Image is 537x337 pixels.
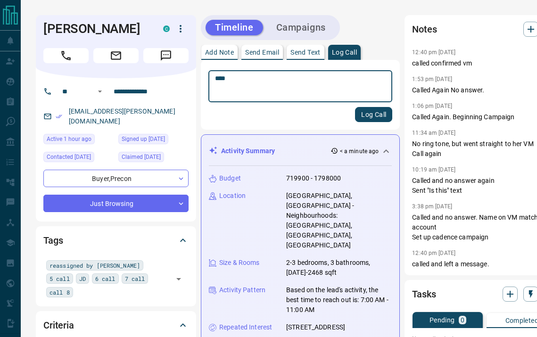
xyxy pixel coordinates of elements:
span: Call [43,48,89,63]
button: Log Call [355,107,392,122]
p: 3:38 pm [DATE] [412,203,452,210]
button: Open [172,272,185,286]
span: 6 call [95,274,116,283]
div: condos.ca [163,25,170,32]
p: 1:53 pm [DATE] [412,76,452,82]
h2: Tags [43,233,63,248]
div: Criteria [43,314,189,337]
p: 719900 - 1798000 [286,173,341,183]
p: 12:40 pm [DATE] [412,250,455,256]
span: Contacted [DATE] [47,152,91,162]
span: JD [79,274,86,283]
svg: Email Verified [56,113,62,120]
button: Timeline [206,20,263,35]
p: Repeated Interest [219,322,272,332]
a: [EMAIL_ADDRESS][PERSON_NAME][DOMAIN_NAME] [69,107,175,125]
p: 2-3 bedrooms, 3 bathrooms, [DATE]-2468 sqft [286,258,392,278]
span: Claimed [DATE] [122,152,161,162]
div: Tags [43,229,189,252]
p: Activity Summary [221,146,275,156]
p: 10:19 am [DATE] [412,166,455,173]
span: reassigned by [PERSON_NAME] [50,261,140,270]
h2: Tasks [412,287,436,302]
span: Active 1 hour ago [47,134,91,144]
button: Open [94,86,106,97]
p: Send Email [245,49,279,56]
span: Message [143,48,189,63]
p: Send Text [290,49,321,56]
p: [STREET_ADDRESS] [286,322,345,332]
p: 11:34 am [DATE] [412,130,455,136]
div: Just Browsing [43,195,189,212]
div: Thu Dec 17 2020 [118,134,189,147]
p: Pending [430,317,455,323]
p: Activity Pattern [219,285,265,295]
span: call 8 [50,288,70,297]
h2: Notes [412,22,437,37]
h2: Criteria [43,318,74,333]
div: Tue Aug 05 2025 [43,152,114,165]
p: Location [219,191,246,201]
div: Wed Aug 13 2025 [43,134,114,147]
p: Based on the lead's activity, the best time to reach out is: 7:00 AM - 11:00 AM [286,285,392,315]
p: 12:40 pm [DATE] [412,49,455,56]
p: 1:06 pm [DATE] [412,103,452,109]
div: Thu Apr 24 2025 [118,152,189,165]
p: [GEOGRAPHIC_DATA], [GEOGRAPHIC_DATA] - Neighbourhoods: [GEOGRAPHIC_DATA], [GEOGRAPHIC_DATA], [GEO... [286,191,392,250]
p: Size & Rooms [219,258,260,268]
button: Campaigns [267,20,335,35]
span: 7 call [125,274,145,283]
div: Buyer , Precon [43,170,189,187]
span: Signed up [DATE] [122,134,165,144]
span: Email [93,48,139,63]
p: Add Note [205,49,234,56]
p: Budget [219,173,241,183]
p: < a minute ago [340,147,379,156]
p: 0 [461,317,464,323]
span: 5 call [50,274,70,283]
p: Log Call [332,49,357,56]
div: Activity Summary< a minute ago [209,142,392,160]
h1: [PERSON_NAME] [43,21,149,36]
